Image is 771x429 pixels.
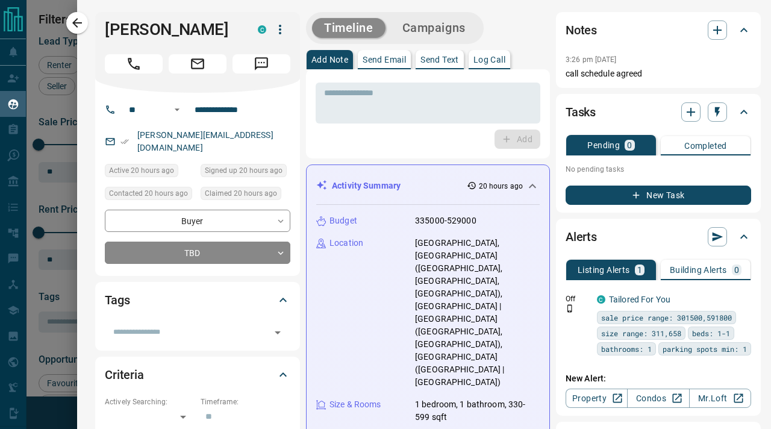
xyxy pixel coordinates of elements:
[670,266,727,274] p: Building Alerts
[566,102,596,122] h2: Tasks
[566,293,590,304] p: Off
[170,102,184,117] button: Open
[105,164,195,181] div: Sun Aug 17 2025
[692,327,730,339] span: beds: 1-1
[258,25,266,34] div: condos.ca
[201,164,290,181] div: Sun Aug 17 2025
[415,398,540,424] p: 1 bedroom, 1 bathroom, 330-599 sqft
[566,222,751,251] div: Alerts
[169,54,226,74] span: Email
[566,227,597,246] h2: Alerts
[201,187,290,204] div: Sun Aug 17 2025
[233,54,290,74] span: Message
[205,187,277,199] span: Claimed 20 hours ago
[566,372,751,385] p: New Alert:
[609,295,670,304] a: Tailored For You
[587,141,620,149] p: Pending
[329,398,381,411] p: Size & Rooms
[329,214,357,227] p: Budget
[637,266,642,274] p: 1
[105,286,290,315] div: Tags
[415,237,540,389] p: [GEOGRAPHIC_DATA], [GEOGRAPHIC_DATA] ([GEOGRAPHIC_DATA], [GEOGRAPHIC_DATA], [GEOGRAPHIC_DATA]), [...
[312,18,385,38] button: Timeline
[684,142,727,150] p: Completed
[566,16,751,45] div: Notes
[311,55,348,64] p: Add Note
[105,242,290,264] div: TBD
[329,237,363,249] p: Location
[109,164,174,177] span: Active 20 hours ago
[415,214,476,227] p: 335000-529000
[566,20,597,40] h2: Notes
[316,175,540,197] div: Activity Summary20 hours ago
[566,304,574,313] svg: Push Notification Only
[269,324,286,341] button: Open
[479,181,523,192] p: 20 hours ago
[566,98,751,127] div: Tasks
[601,327,681,339] span: size range: 311,658
[105,365,144,384] h2: Criteria
[473,55,505,64] p: Log Call
[601,312,732,324] span: sale price range: 301500,591800
[566,186,751,205] button: New Task
[597,295,605,304] div: condos.ca
[105,210,290,232] div: Buyer
[566,55,617,64] p: 3:26 pm [DATE]
[566,160,751,178] p: No pending tasks
[420,55,459,64] p: Send Text
[105,54,163,74] span: Call
[566,389,628,408] a: Property
[105,396,195,407] p: Actively Searching:
[627,141,632,149] p: 0
[137,130,273,152] a: [PERSON_NAME][EMAIL_ADDRESS][DOMAIN_NAME]
[566,67,751,80] p: call schedule agreed
[390,18,478,38] button: Campaigns
[578,266,630,274] p: Listing Alerts
[109,187,188,199] span: Contacted 20 hours ago
[663,343,747,355] span: parking spots min: 1
[627,389,689,408] a: Condos
[363,55,406,64] p: Send Email
[734,266,739,274] p: 0
[105,187,195,204] div: Sun Aug 17 2025
[205,164,282,177] span: Signed up 20 hours ago
[105,290,130,310] h2: Tags
[689,389,751,408] a: Mr.Loft
[120,137,129,146] svg: Email Verified
[332,180,401,192] p: Activity Summary
[105,360,290,389] div: Criteria
[105,20,240,39] h1: [PERSON_NAME]
[601,343,652,355] span: bathrooms: 1
[201,396,290,407] p: Timeframe:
